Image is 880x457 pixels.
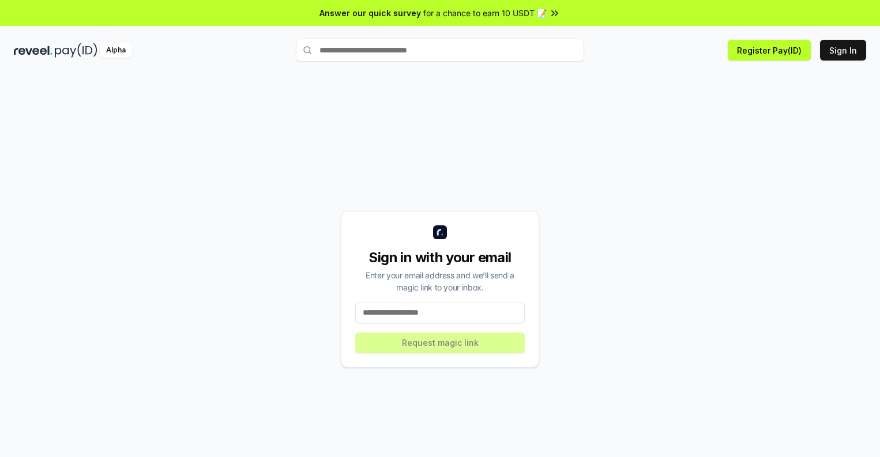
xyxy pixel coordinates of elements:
div: Sign in with your email [355,248,525,267]
button: Sign In [820,40,866,61]
div: Alpha [100,43,132,58]
div: Enter your email address and we’ll send a magic link to your inbox. [355,269,525,293]
span: for a chance to earn 10 USDT 📝 [423,7,547,19]
img: pay_id [55,43,97,58]
button: Register Pay(ID) [728,40,811,61]
span: Answer our quick survey [319,7,421,19]
img: reveel_dark [14,43,52,58]
img: logo_small [433,225,447,239]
